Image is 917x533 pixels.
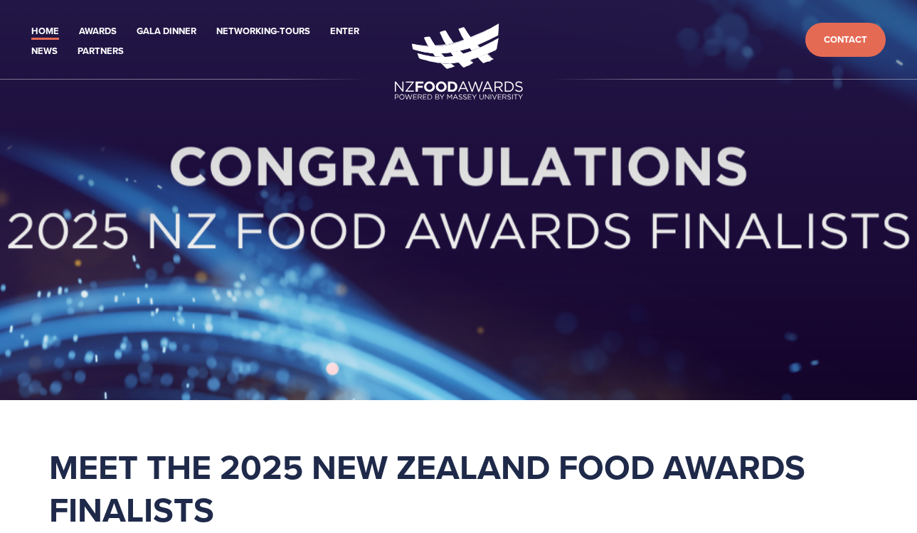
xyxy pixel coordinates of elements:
a: Networking-Tours [216,23,310,40]
a: Partners [78,43,124,60]
a: Home [31,23,59,40]
a: News [31,43,58,60]
a: Gala Dinner [137,23,196,40]
a: Enter [330,23,359,40]
a: Awards [79,23,117,40]
a: Contact [805,23,886,58]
